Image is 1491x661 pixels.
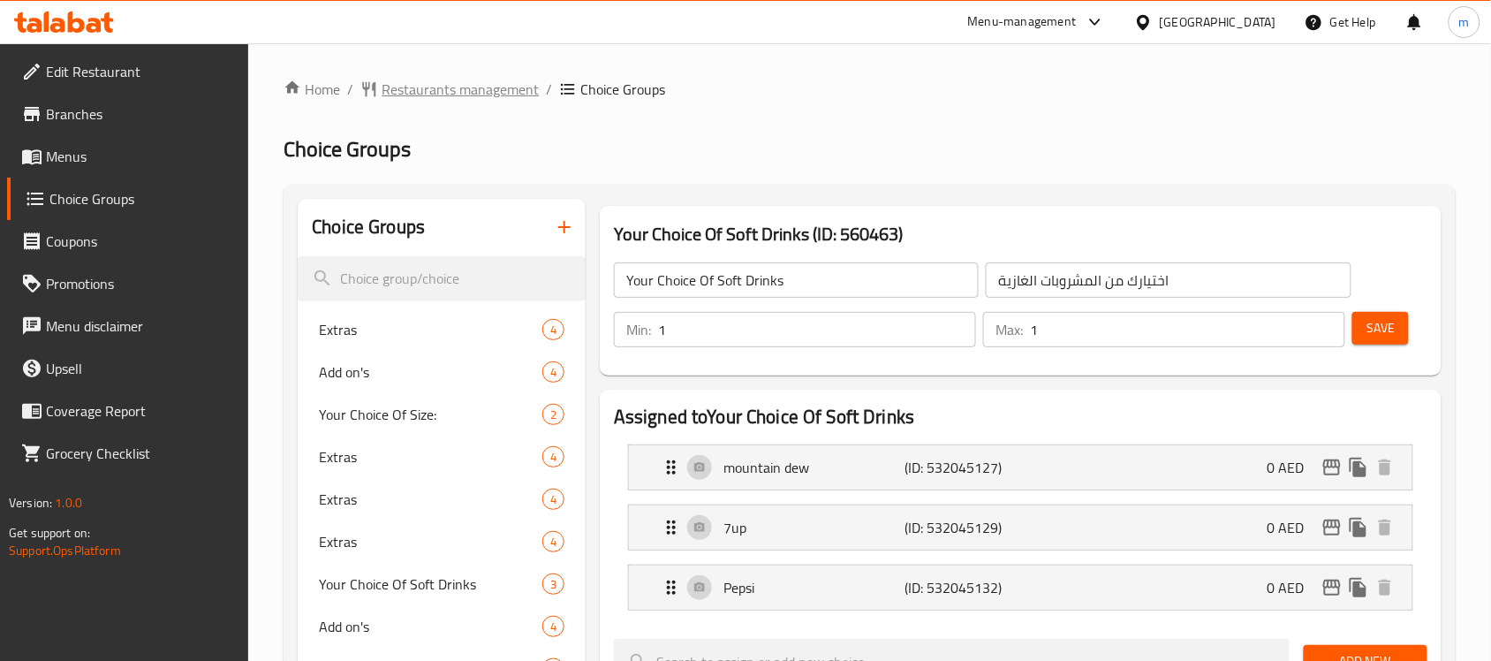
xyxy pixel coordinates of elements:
[542,574,564,595] div: Choices
[629,445,1412,490] div: Expand
[1352,312,1409,345] button: Save
[1160,12,1276,32] div: [GEOGRAPHIC_DATA]
[1319,514,1345,541] button: edit
[298,351,586,393] div: Add on's4
[298,520,586,563] div: Extras4
[542,361,564,383] div: Choices
[46,315,235,337] span: Menu disclaimer
[614,498,1427,558] li: Expand
[298,256,586,301] input: search
[614,404,1427,430] h2: Assigned to Your Choice Of Soft Drinks
[46,443,235,464] span: Grocery Checklist
[542,446,564,467] div: Choices
[542,616,564,637] div: Choices
[580,79,665,100] span: Choice Groups
[347,79,353,100] li: /
[284,79,340,100] a: Home
[46,146,235,167] span: Menus
[319,531,542,552] span: Extras
[542,489,564,510] div: Choices
[543,534,564,551] span: 4
[312,214,425,240] h2: Choice Groups
[542,319,564,340] div: Choices
[1268,517,1319,538] p: 0 AED
[284,129,411,169] span: Choice Groups
[614,220,1427,248] h3: Your Choice Of Soft Drinks (ID: 560463)
[319,616,542,637] span: Add on's
[55,491,82,514] span: 1.0.0
[46,231,235,252] span: Coupons
[9,491,52,514] span: Version:
[626,319,651,340] p: Min:
[319,574,542,595] span: Your Choice Of Soft Drinks
[723,517,904,538] p: 7up
[7,262,249,305] a: Promotions
[46,358,235,379] span: Upsell
[1345,454,1372,481] button: duplicate
[319,446,542,467] span: Extras
[543,406,564,423] span: 2
[46,273,235,294] span: Promotions
[629,505,1412,550] div: Expand
[904,517,1026,538] p: (ID: 532045129)
[1459,12,1470,32] span: m
[7,220,249,262] a: Coupons
[543,364,564,381] span: 4
[46,103,235,125] span: Branches
[298,478,586,520] div: Extras4
[1319,454,1345,481] button: edit
[614,558,1427,618] li: Expand
[319,361,542,383] span: Add on's
[7,50,249,93] a: Edit Restaurant
[1372,574,1398,601] button: delete
[543,576,564,593] span: 3
[543,491,564,508] span: 4
[1319,574,1345,601] button: edit
[298,308,586,351] div: Extras4
[7,390,249,432] a: Coverage Report
[9,539,121,562] a: Support.OpsPlatform
[1345,574,1372,601] button: duplicate
[319,489,542,510] span: Extras
[49,188,235,209] span: Choice Groups
[546,79,552,100] li: /
[46,400,235,422] span: Coverage Report
[723,457,904,478] p: mountain dew
[298,393,586,436] div: Your Choice Of Size:2
[7,135,249,178] a: Menus
[1372,454,1398,481] button: delete
[298,605,586,648] div: Add on's4
[382,79,539,100] span: Restaurants management
[542,404,564,425] div: Choices
[1366,317,1395,339] span: Save
[904,457,1026,478] p: (ID: 532045127)
[284,79,1456,100] nav: breadcrumb
[543,322,564,338] span: 4
[542,531,564,552] div: Choices
[7,305,249,347] a: Menu disclaimer
[1345,514,1372,541] button: duplicate
[543,619,564,635] span: 4
[360,79,539,100] a: Restaurants management
[7,432,249,475] a: Grocery Checklist
[1268,577,1319,598] p: 0 AED
[298,436,586,478] div: Extras4
[9,521,90,544] span: Get support on:
[614,437,1427,498] li: Expand
[968,11,1077,33] div: Menu-management
[543,449,564,466] span: 4
[1372,514,1398,541] button: delete
[7,347,249,390] a: Upsell
[629,566,1412,610] div: Expand
[298,563,586,605] div: Your Choice Of Soft Drinks3
[904,577,1026,598] p: (ID: 532045132)
[319,404,542,425] span: Your Choice Of Size:
[319,319,542,340] span: Extras
[1268,457,1319,478] p: 0 AED
[995,319,1023,340] p: Max:
[723,577,904,598] p: Pepsi
[7,93,249,135] a: Branches
[46,61,235,82] span: Edit Restaurant
[7,178,249,220] a: Choice Groups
